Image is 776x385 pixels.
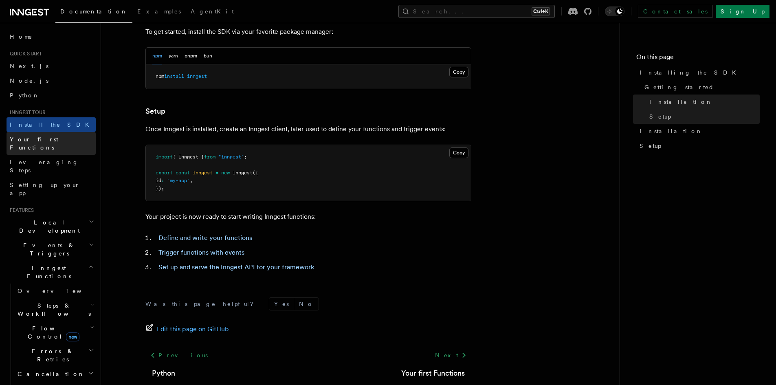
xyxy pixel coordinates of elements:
a: Getting started [641,80,760,95]
span: id [156,178,161,183]
a: Setting up your app [7,178,96,200]
a: Python [7,88,96,103]
a: AgentKit [186,2,239,22]
a: Installing the SDK [636,65,760,80]
span: Next.js [10,63,48,69]
button: Inngest Functions [7,261,96,284]
span: Quick start [7,51,42,57]
span: Installation [640,127,703,135]
a: Setup [646,109,760,124]
a: Next [430,348,471,363]
button: Cancellation [14,367,96,381]
a: Setup [636,139,760,153]
span: Home [10,33,33,41]
span: import [156,154,173,160]
span: ({ [253,170,258,176]
span: Python [10,92,40,99]
a: Install the SDK [7,117,96,132]
span: Getting started [644,83,714,91]
span: Events & Triggers [7,241,89,257]
a: Setup [145,106,165,117]
a: Documentation [55,2,132,23]
a: Python [152,367,175,379]
span: new [66,332,79,341]
a: Trigger functions with events [158,249,244,256]
span: Overview [18,288,101,294]
a: Define and write your functions [158,234,252,242]
button: Copy [449,147,468,158]
span: "my-app" [167,178,190,183]
span: Setup [649,112,671,121]
p: Once Inngest is installed, create an Inngest client, later used to define your functions and trig... [145,123,471,135]
button: No [294,298,319,310]
a: Edit this page on GitHub [145,323,229,335]
a: Previous [145,348,213,363]
span: Inngest tour [7,109,46,116]
button: pnpm [185,48,197,64]
span: Local Development [7,218,89,235]
span: "inngest" [218,154,244,160]
a: Set up and serve the Inngest API for your framework [158,263,314,271]
span: const [176,170,190,176]
a: Installation [646,95,760,109]
span: Cancellation [14,370,85,378]
span: Edit this page on GitHub [157,323,229,335]
span: inngest [187,73,207,79]
p: Was this page helpful? [145,300,259,308]
a: Contact sales [638,5,712,18]
button: Flow Controlnew [14,321,96,344]
button: Steps & Workflows [14,298,96,321]
a: Sign Up [716,5,769,18]
button: Toggle dark mode [605,7,624,16]
a: Your first Functions [401,367,465,379]
button: Events & Triggers [7,238,96,261]
span: = [215,170,218,176]
kbd: Ctrl+K [532,7,550,15]
span: ; [244,154,247,160]
span: Leveraging Steps [10,159,79,174]
span: Installation [649,98,712,106]
button: Errors & Retries [14,344,96,367]
span: Node.js [10,77,48,84]
span: export [156,170,173,176]
button: yarn [169,48,178,64]
span: : [161,178,164,183]
button: bun [204,48,212,64]
span: Your first Functions [10,136,58,151]
a: Examples [132,2,186,22]
span: inngest [193,170,213,176]
a: Node.js [7,73,96,88]
button: Search...Ctrl+K [398,5,555,18]
span: , [190,178,193,183]
span: npm [156,73,164,79]
h4: On this page [636,52,760,65]
span: Setting up your app [10,182,80,196]
span: Errors & Retries [14,347,88,363]
span: Inngest Functions [7,264,88,280]
span: from [204,154,215,160]
button: npm [152,48,162,64]
span: Documentation [60,8,128,15]
button: Local Development [7,215,96,238]
a: Home [7,29,96,44]
span: { Inngest } [173,154,204,160]
span: Steps & Workflows [14,301,91,318]
span: Inngest [233,170,253,176]
p: To get started, install the SDK via your favorite package manager: [145,26,471,37]
button: Copy [449,67,468,77]
span: Examples [137,8,181,15]
span: Setup [640,142,661,150]
span: Features [7,207,34,213]
span: Flow Control [14,324,90,341]
p: Your project is now ready to start writing Inngest functions: [145,211,471,222]
span: }); [156,186,164,191]
a: Overview [14,284,96,298]
a: Your first Functions [7,132,96,155]
span: Install the SDK [10,121,94,128]
span: Installing the SDK [640,68,741,77]
span: AgentKit [191,8,234,15]
a: Installation [636,124,760,139]
a: Next.js [7,59,96,73]
span: new [221,170,230,176]
button: Yes [269,298,294,310]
